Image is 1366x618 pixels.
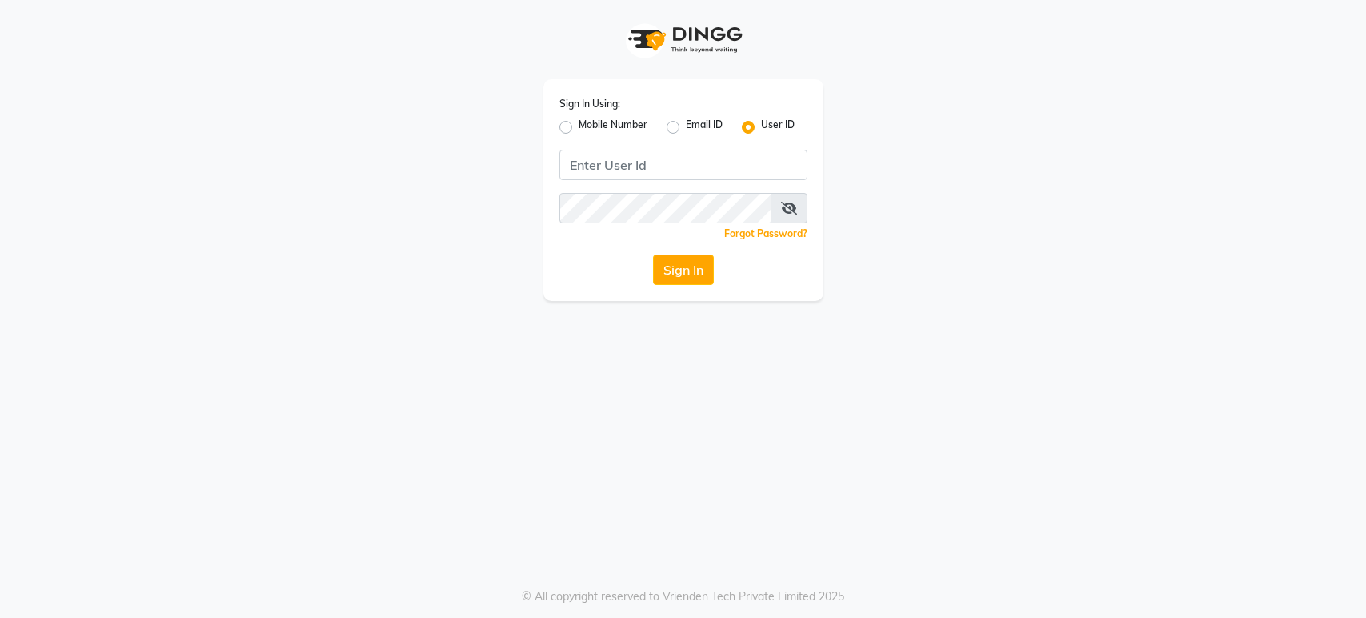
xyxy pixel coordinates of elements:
input: Username [559,150,807,180]
input: Username [559,193,771,223]
a: Forgot Password? [724,227,807,239]
label: User ID [761,118,795,137]
label: Email ID [686,118,723,137]
button: Sign In [653,255,714,285]
label: Sign In Using: [559,97,620,111]
img: logo1.svg [619,16,747,63]
label: Mobile Number [579,118,647,137]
